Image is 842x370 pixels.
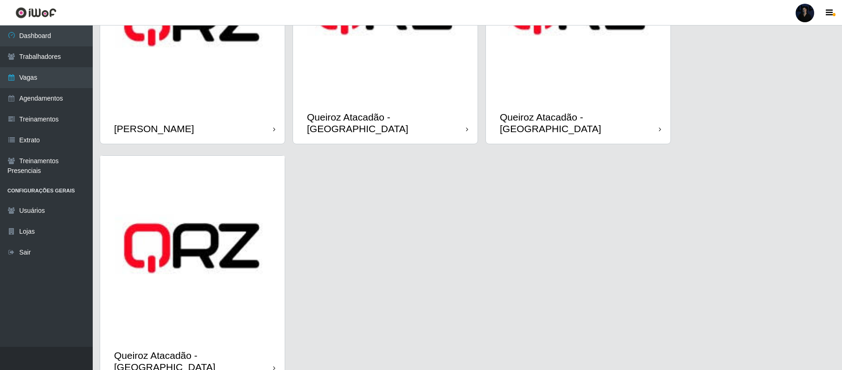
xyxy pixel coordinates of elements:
img: CoreUI Logo [15,7,57,19]
div: Queiroz Atacadão - [GEOGRAPHIC_DATA] [500,111,659,134]
div: Queiroz Atacadão - [GEOGRAPHIC_DATA] [307,111,466,134]
div: [PERSON_NAME] [114,123,194,134]
img: cardImg [100,156,285,340]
